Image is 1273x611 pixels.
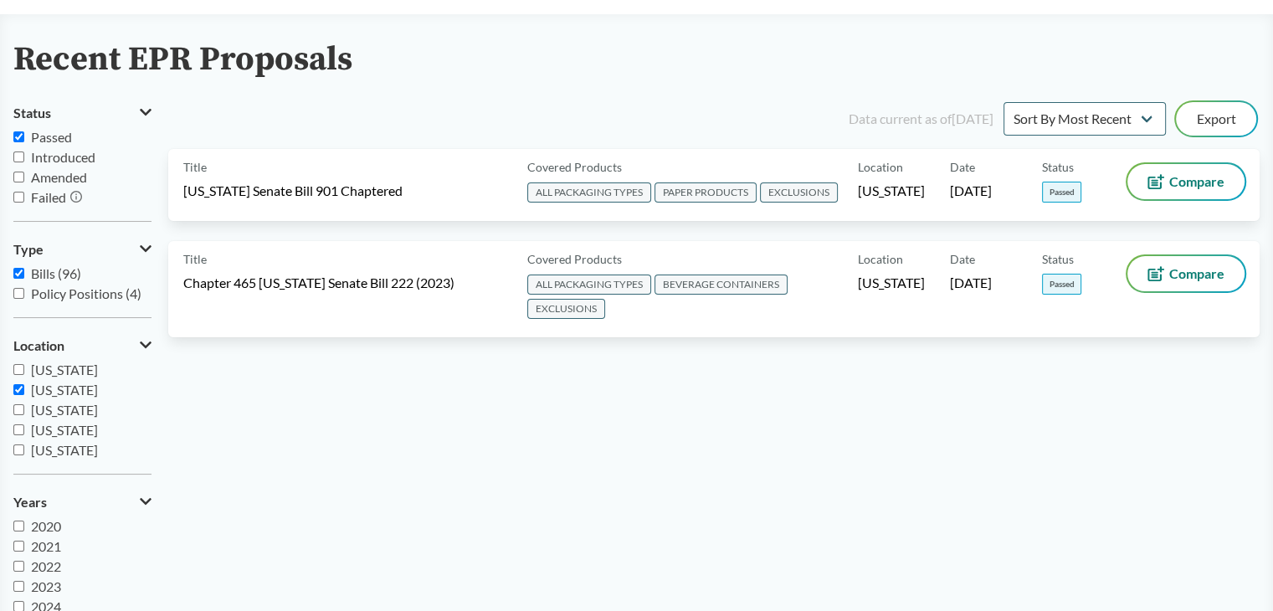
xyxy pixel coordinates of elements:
[13,268,24,279] input: Bills (96)
[1042,158,1074,176] span: Status
[13,151,24,162] input: Introduced
[13,424,24,435] input: [US_STATE]
[760,182,838,203] span: EXCLUSIONS
[31,265,81,281] span: Bills (96)
[183,182,403,200] span: [US_STATE] Senate Bill 901 Chaptered
[858,274,925,292] span: [US_STATE]
[183,158,207,176] span: Title
[31,422,98,438] span: [US_STATE]
[950,250,975,268] span: Date
[1169,267,1224,280] span: Compare
[654,182,757,203] span: PAPER PRODUCTS
[527,275,651,295] span: ALL PACKAGING TYPES
[31,362,98,377] span: [US_STATE]
[13,488,151,516] button: Years
[527,250,622,268] span: Covered Products
[13,338,64,353] span: Location
[13,99,151,127] button: Status
[527,158,622,176] span: Covered Products
[31,129,72,145] span: Passed
[13,541,24,552] input: 2021
[13,404,24,415] input: [US_STATE]
[31,518,61,534] span: 2020
[183,250,207,268] span: Title
[654,275,788,295] span: BEVERAGE CONTAINERS
[31,578,61,594] span: 2023
[858,158,903,176] span: Location
[13,235,151,264] button: Type
[527,299,605,319] span: EXCLUSIONS
[950,158,975,176] span: Date
[13,192,24,203] input: Failed
[1042,250,1074,268] span: Status
[13,364,24,375] input: [US_STATE]
[849,109,993,129] div: Data current as of [DATE]
[13,521,24,531] input: 2020
[13,444,24,455] input: [US_STATE]
[31,442,98,458] span: [US_STATE]
[31,285,141,301] span: Policy Positions (4)
[31,189,66,205] span: Failed
[31,538,61,554] span: 2021
[950,274,992,292] span: [DATE]
[31,149,95,165] span: Introduced
[1042,274,1081,295] span: Passed
[31,402,98,418] span: [US_STATE]
[1042,182,1081,203] span: Passed
[1176,102,1256,136] button: Export
[183,274,454,292] span: Chapter 465 [US_STATE] Senate Bill 222 (2023)
[13,384,24,395] input: [US_STATE]
[31,558,61,574] span: 2022
[13,172,24,182] input: Amended
[858,182,925,200] span: [US_STATE]
[13,581,24,592] input: 2023
[13,331,151,360] button: Location
[1127,256,1245,291] button: Compare
[13,131,24,142] input: Passed
[858,250,903,268] span: Location
[31,382,98,398] span: [US_STATE]
[13,495,47,510] span: Years
[13,242,44,257] span: Type
[13,105,51,121] span: Status
[1169,175,1224,188] span: Compare
[527,182,651,203] span: ALL PACKAGING TYPES
[13,288,24,299] input: Policy Positions (4)
[13,41,352,79] h2: Recent EPR Proposals
[950,182,992,200] span: [DATE]
[1127,164,1245,199] button: Compare
[13,561,24,572] input: 2022
[31,169,87,185] span: Amended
